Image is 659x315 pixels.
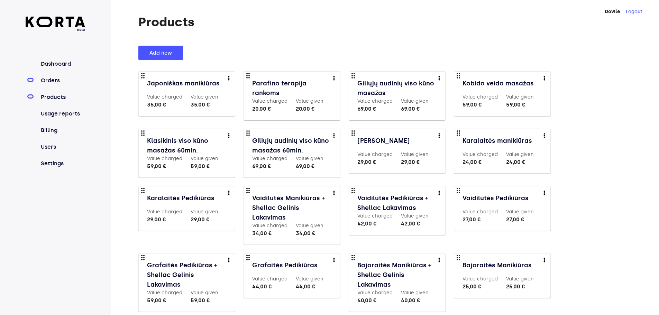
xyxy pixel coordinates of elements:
[463,158,498,166] div: 24,00 €
[222,186,235,199] button: more
[147,260,228,289] a: Grafaitės Pedikiūras + Shellac Gelinis Lakavimas
[333,133,335,138] img: more
[463,193,543,203] a: Vaidilutės Pedikiūras
[538,129,550,141] button: more
[438,258,440,262] img: more
[454,72,463,80] span: drag_indicator
[39,143,85,151] a: Users
[191,156,218,161] label: Value given
[401,158,429,166] div: 29,00 €
[543,258,545,262] img: more
[357,220,393,228] div: 42,00 €
[401,105,429,113] div: 69,00 €
[296,223,323,229] label: Value given
[506,151,534,157] label: Value given
[357,296,393,305] div: 40,00 €
[139,129,147,137] span: drag_indicator
[228,191,230,195] img: more
[222,129,235,141] button: more
[139,253,147,262] span: drag_indicator
[463,78,543,88] a: Kobido veido masažas
[433,129,445,141] button: more
[605,9,620,15] strong: Dovilė
[39,93,85,101] a: Products
[191,101,218,109] div: 35,00 €
[147,94,182,100] label: Value charged
[147,156,182,161] label: Value charged
[244,72,252,80] span: drag_indicator
[244,186,252,195] span: drag_indicator
[39,159,85,168] a: Settings
[252,136,333,155] a: Giliųjų audinių viso kūno masažas 60min.
[296,276,323,282] label: Value given
[357,98,393,104] label: Value charged
[147,296,182,305] div: 59,00 €
[357,158,393,166] div: 29,00 €
[506,209,534,215] label: Value given
[433,72,445,84] button: more
[357,213,393,219] label: Value charged
[626,8,642,15] button: Logout
[463,151,498,157] label: Value charged
[543,133,545,138] img: more
[463,260,543,270] a: Bajoraitės Manikiūras
[401,213,429,219] label: Value given
[463,282,498,291] div: 25,00 €
[463,101,498,109] div: 59,00 €
[454,129,463,137] span: drag_indicator
[228,76,230,80] img: more
[222,253,235,266] button: more
[138,46,183,60] button: Add new
[147,101,182,109] div: 35,00 €
[328,253,340,266] button: more
[252,276,287,282] label: Value charged
[252,162,287,170] div: 69,00 €
[138,49,187,55] a: Add new
[191,296,218,305] div: 59,00 €
[191,162,218,170] div: 59,00 €
[433,186,445,199] button: more
[357,290,393,296] label: Value charged
[349,129,357,137] span: drag_indicator
[463,276,498,282] label: Value charged
[328,186,340,199] button: more
[328,129,340,141] button: more
[357,193,438,213] a: Vaidilutės Pedikiūras + Shellac Lakavimas
[296,229,323,238] div: 34,00 €
[357,136,438,146] a: [PERSON_NAME]
[543,76,545,80] img: more
[454,253,463,262] span: drag_indicator
[401,290,429,296] label: Value given
[357,78,438,98] a: Giliųjų audinių viso kūno masažas
[139,72,147,80] span: drag_indicator
[139,186,147,195] span: drag_indicator
[543,191,545,195] img: more
[538,253,550,266] button: more
[39,60,85,68] a: Dashboard
[26,17,85,27] img: Korta
[147,78,228,88] a: Japoniškas manikiūras
[506,215,534,224] div: 27,00 €
[506,101,534,109] div: 59,00 €
[438,191,440,195] img: more
[538,186,550,199] button: more
[222,72,235,84] button: more
[147,290,182,296] label: Value charged
[401,151,429,157] label: Value given
[228,258,230,262] img: more
[252,229,287,238] div: 34,00 €
[463,94,498,100] label: Value charged
[357,105,393,113] div: 69,00 €
[296,282,323,291] div: 44,00 €
[147,136,228,155] a: Klasikinis viso kūno masažas 60min.
[191,290,218,296] label: Value given
[349,253,357,262] span: drag_indicator
[463,215,498,224] div: 27,00 €
[228,133,230,138] img: more
[357,151,393,157] label: Value charged
[296,162,323,170] div: 69,00 €
[252,260,333,270] a: Grafaitės Pedikiūras
[191,94,218,100] label: Value given
[506,282,534,291] div: 25,00 €
[244,253,252,262] span: drag_indicator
